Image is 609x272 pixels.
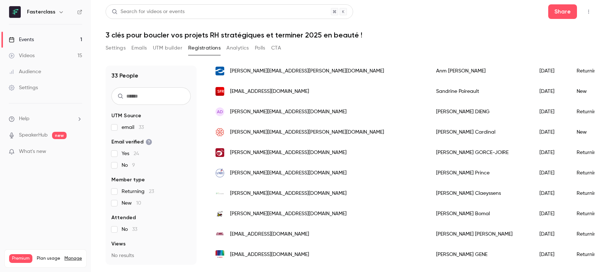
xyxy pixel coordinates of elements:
[217,109,223,115] span: AD
[532,61,569,81] div: [DATE]
[429,122,532,142] div: [PERSON_NAME] Cardinal
[9,52,35,59] div: Videos
[111,214,136,221] span: Attended
[9,84,38,91] div: Settings
[29,46,35,52] img: tab_domain_overview_orange.svg
[255,42,265,54] button: Polls
[19,115,29,123] span: Help
[188,42,221,54] button: Registrations
[215,169,224,177] img: groupe-uneo.fr
[429,163,532,183] div: [PERSON_NAME] Prince
[106,42,126,54] button: Settings
[226,42,249,54] button: Analytics
[122,226,137,233] span: No
[134,151,139,156] span: 24
[532,122,569,142] div: [DATE]
[429,142,532,163] div: [PERSON_NAME] GORCE-JOIRE
[215,148,224,157] img: limagrain.com
[532,224,569,244] div: [DATE]
[429,61,532,81] div: Anm [PERSON_NAME]
[230,67,384,75] span: [PERSON_NAME][EMAIL_ADDRESS][PERSON_NAME][DOMAIN_NAME]
[139,125,144,130] span: 33
[429,81,532,102] div: Sandrine Poireault
[153,42,182,54] button: UTM builder
[215,230,224,239] img: cmac.com
[106,31,594,39] h1: 3 clés pour boucler vos projets RH stratégiques et terminer 2025 en beauté !
[122,150,139,157] span: Yes
[149,189,154,194] span: 23
[215,67,224,75] img: crl.com
[429,224,532,244] div: [PERSON_NAME] [PERSON_NAME]
[111,138,152,146] span: Email verified
[230,210,347,218] span: [PERSON_NAME][EMAIL_ADDRESS][DOMAIN_NAME]
[37,47,56,51] div: Domaine
[230,88,309,95] span: [EMAIL_ADDRESS][DOMAIN_NAME]
[122,188,154,195] span: Returning
[111,176,145,184] span: Member type
[9,254,32,263] span: Premium
[12,12,17,17] img: logo_orange.svg
[215,128,224,137] img: montreal.ca
[230,169,347,177] span: [PERSON_NAME][EMAIL_ADDRESS][DOMAIN_NAME]
[136,201,141,206] span: 10
[532,244,569,265] div: [DATE]
[19,148,46,155] span: What's new
[532,142,569,163] div: [DATE]
[20,12,36,17] div: v 4.0.25
[532,204,569,224] div: [DATE]
[37,256,60,261] span: Plan usage
[122,124,144,131] span: email
[111,71,138,80] h1: 33 People
[215,209,224,218] img: police.belgium.eu
[532,163,569,183] div: [DATE]
[215,87,224,96] img: neuf.fr
[131,42,147,54] button: Emails
[429,102,532,122] div: [PERSON_NAME] DIENG
[548,4,577,19] button: Share
[9,36,34,43] div: Events
[9,115,82,123] li: help-dropdown-opener
[215,250,224,259] img: fr.bosch.com
[52,132,67,139] span: new
[271,42,281,54] button: CTA
[429,204,532,224] div: [PERSON_NAME] Bomal
[230,190,347,197] span: [PERSON_NAME][EMAIL_ADDRESS][DOMAIN_NAME]
[9,68,41,75] div: Audience
[532,183,569,204] div: [DATE]
[91,47,111,51] div: Mots-clés
[532,81,569,102] div: [DATE]
[12,19,17,25] img: website_grey.svg
[111,252,191,259] p: No results
[230,251,309,259] span: [EMAIL_ADDRESS][DOMAIN_NAME]
[27,8,55,16] h6: Fasterclass
[429,244,532,265] div: [PERSON_NAME] GENE
[429,183,532,204] div: [PERSON_NAME] Claeyssens
[230,129,384,136] span: [PERSON_NAME][EMAIL_ADDRESS][PERSON_NAME][DOMAIN_NAME]
[122,162,135,169] span: No
[532,102,569,122] div: [DATE]
[111,112,141,119] span: UTM Source
[19,131,48,139] a: SpeakerHub
[64,256,82,261] a: Manage
[122,200,141,207] span: New
[230,108,347,116] span: [PERSON_NAME][EMAIL_ADDRESS][DOMAIN_NAME]
[230,149,347,157] span: [PERSON_NAME][EMAIL_ADDRESS][DOMAIN_NAME]
[230,230,309,238] span: [EMAIL_ADDRESS][DOMAIN_NAME]
[132,227,137,232] span: 33
[215,189,224,198] img: sciensano.be
[111,240,126,248] span: Views
[83,46,88,52] img: tab_keywords_by_traffic_grey.svg
[19,19,82,25] div: Domaine: [DOMAIN_NAME]
[132,163,135,168] span: 9
[9,6,21,18] img: Fasterclass
[112,8,185,16] div: Search for videos or events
